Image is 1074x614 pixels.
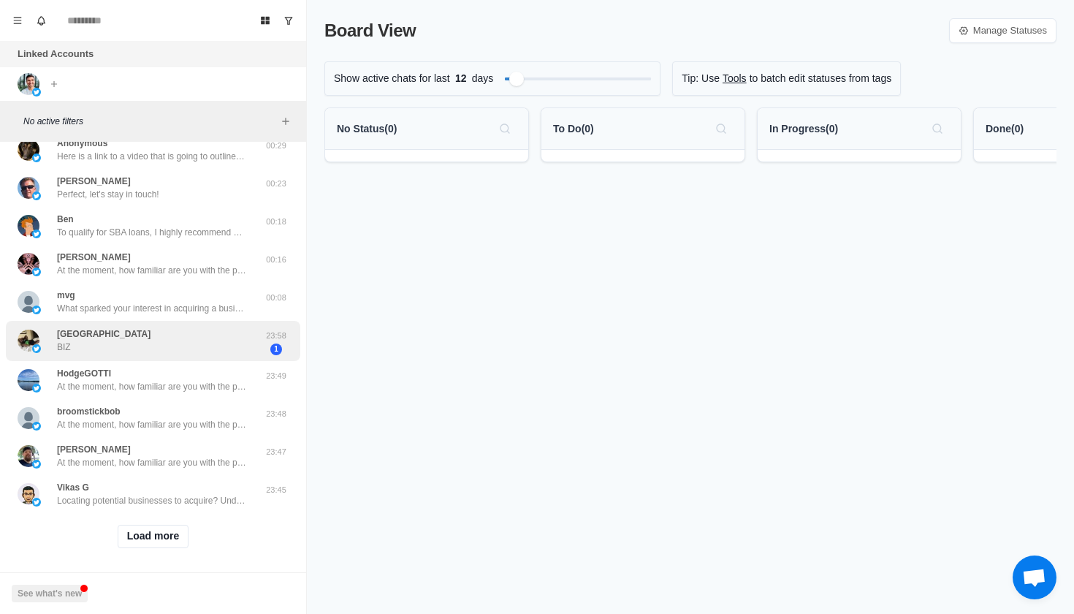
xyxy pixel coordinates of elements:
[926,117,949,140] button: Search
[270,344,282,355] span: 1
[57,341,71,354] p: BIZ
[337,121,397,137] p: No Status ( 0 )
[949,18,1056,43] a: Manage Statuses
[57,188,159,201] p: Perfect, let's stay in touch!
[709,117,733,140] button: Search
[32,344,41,353] img: picture
[18,73,39,95] img: picture
[6,9,29,32] button: Menu
[986,121,1024,137] p: Done ( 0 )
[258,408,294,420] p: 23:48
[57,264,247,277] p: At the moment, how familiar are you with the process of buying a business?
[57,456,247,469] p: At the moment, how familiar are you with the process of buying a business?
[18,445,39,467] img: picture
[18,369,39,391] img: picture
[723,71,747,86] a: Tools
[57,443,131,456] p: [PERSON_NAME]
[254,9,277,32] button: Board View
[750,71,892,86] p: to batch edit statuses from tags
[57,150,247,163] p: Here is a link to a video that is going to outline in more depth, what we do and how we can help,...
[18,139,39,161] img: picture
[57,481,89,494] p: Vikas G
[769,121,838,137] p: In Progress ( 0 )
[277,9,300,32] button: Show unread conversations
[57,302,247,315] p: What sparked your interest in acquiring a business, and where are you located? I might be able to...
[258,370,294,382] p: 23:49
[57,175,131,188] p: [PERSON_NAME]
[553,121,594,137] p: To Do ( 0 )
[18,483,39,505] img: picture
[29,9,53,32] button: Notifications
[1013,556,1056,599] div: Open chat
[258,216,294,228] p: 00:18
[23,115,277,128] p: No active filters
[45,75,63,93] button: Add account
[18,215,39,237] img: picture
[450,71,472,86] span: 12
[57,213,74,226] p: Ben
[334,71,450,86] p: Show active chats for last
[493,117,517,140] button: Search
[57,405,121,418] p: broomstickbob
[32,88,41,96] img: picture
[32,153,41,162] img: picture
[18,407,39,429] img: picture
[12,585,88,602] button: See what's new
[57,418,247,431] p: At the moment, how familiar are you with the process of buying a business?
[118,525,189,548] button: Load more
[18,253,39,275] img: picture
[57,367,111,380] p: HodgeGOTTI
[32,268,41,276] img: picture
[258,292,294,304] p: 00:08
[18,47,94,61] p: Linked Accounts
[258,330,294,342] p: 23:58
[258,446,294,458] p: 23:47
[32,384,41,393] img: picture
[32,498,41,507] img: picture
[32,422,41,431] img: picture
[32,192,41,200] img: picture
[32,230,41,238] img: picture
[18,330,39,352] img: picture
[57,289,75,302] p: mvg
[18,291,39,313] img: picture
[277,113,294,130] button: Add filters
[472,71,494,86] p: days
[57,251,131,264] p: [PERSON_NAME]
[258,254,294,266] p: 00:16
[57,494,247,507] p: Locating potential businesses to acquire? Understanding exactly what makes a "good deal” and how ...
[258,484,294,496] p: 23:45
[324,18,416,44] p: Board View
[682,71,720,86] p: Tip: Use
[57,137,107,150] p: Anonymous
[18,177,39,199] img: picture
[509,72,524,86] div: Filter by activity days
[57,380,247,393] p: At the moment, how familiar are you with the process of buying a business?
[57,327,151,341] p: [GEOGRAPHIC_DATA]
[258,178,294,190] p: 00:23
[32,460,41,469] img: picture
[32,306,41,314] img: picture
[57,226,247,239] p: To qualify for SBA loans, I highly recommend having a minimum of $25,000 liquid allocated for the...
[258,140,294,152] p: 00:29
